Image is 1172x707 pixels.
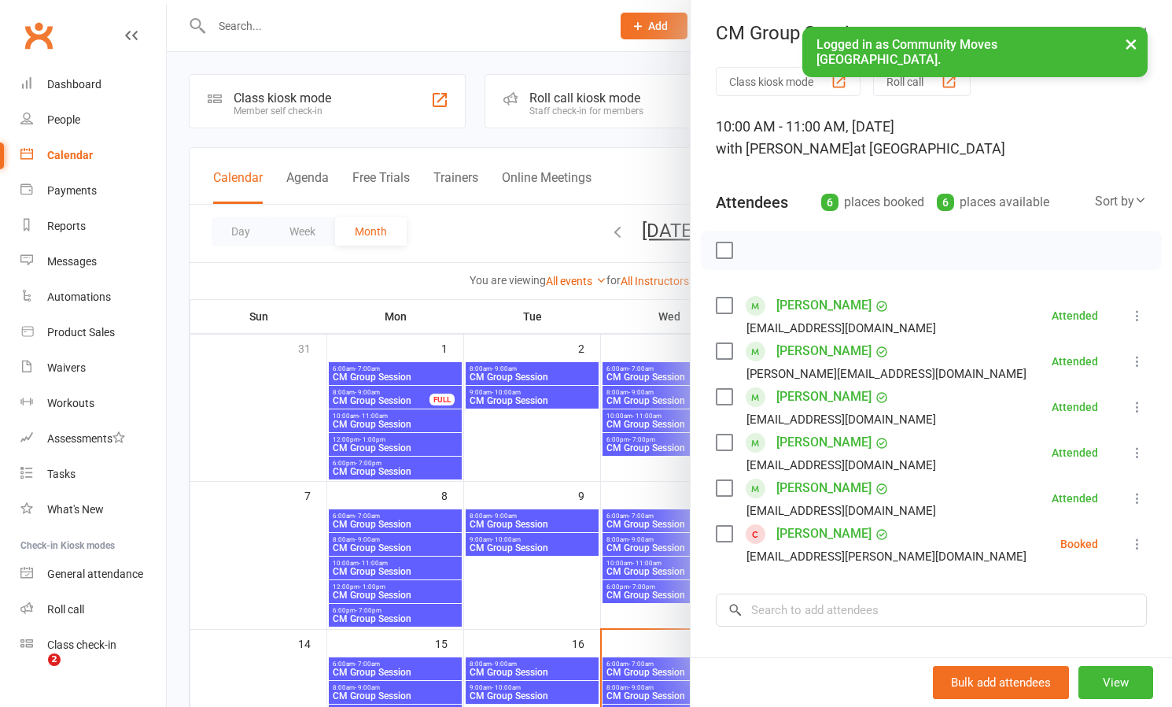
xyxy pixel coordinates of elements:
div: Waivers [47,361,86,374]
a: Workouts [20,386,166,421]
span: Logged in as Community Moves [GEOGRAPHIC_DATA]. [816,37,997,67]
input: Search to add attendees [716,594,1147,627]
a: Class kiosk mode [20,627,166,663]
div: Booked [1060,539,1098,550]
a: General attendance kiosk mode [20,557,166,592]
div: 6 [821,194,838,211]
a: Waivers [20,350,166,386]
div: What's New [47,503,104,516]
a: Calendar [20,138,166,173]
a: [PERSON_NAME] [776,384,872,409]
div: [PERSON_NAME][EMAIL_ADDRESS][DOMAIN_NAME] [746,364,1026,384]
a: [PERSON_NAME] [776,476,872,501]
a: Payments [20,173,166,209]
a: What's New [20,492,166,527]
a: [PERSON_NAME] [776,521,872,546]
div: Sort by [1095,191,1147,212]
div: People [47,113,80,126]
button: View [1078,666,1153,699]
div: places available [937,191,1049,213]
div: [EMAIL_ADDRESS][DOMAIN_NAME] [746,455,936,476]
div: [EMAIL_ADDRESS][DOMAIN_NAME] [746,409,936,430]
div: Attended [1052,310,1098,321]
div: Attended [1052,356,1098,367]
div: [EMAIL_ADDRESS][PERSON_NAME][DOMAIN_NAME] [746,546,1026,567]
a: Automations [20,279,166,315]
div: Messages [47,255,97,268]
div: [EMAIL_ADDRESS][DOMAIN_NAME] [746,318,936,339]
a: Messages [20,244,166,279]
a: Clubworx [19,16,58,55]
a: Reports [20,209,166,244]
a: [PERSON_NAME] [776,430,872,455]
a: Roll call [20,592,166,627]
a: [PERSON_NAME] [776,339,872,364]
span: at [GEOGRAPHIC_DATA] [853,140,1005,157]
a: Assessments [20,421,166,457]
div: General attendance [47,568,143,580]
div: Product Sales [47,326,115,339]
div: Attended [1052,493,1098,504]
div: Attendees [716,191,788,213]
div: 6 [937,194,954,211]
div: Workouts [47,397,94,409]
div: Class check-in [47,639,116,651]
div: Assessments [47,432,125,445]
div: [EMAIL_ADDRESS][DOMAIN_NAME] [746,501,936,521]
div: 10:00 AM - 11:00 AM, [DATE] [716,116,1147,160]
div: Payments [47,184,97,197]
div: Attended [1052,402,1098,413]
span: 2 [48,653,61,666]
a: Dashboard [20,67,166,102]
div: Roll call [47,603,84,616]
div: Reports [47,220,86,232]
a: People [20,102,166,138]
div: Automations [47,291,111,303]
a: [PERSON_NAME] [776,293,872,318]
a: Product Sales [20,315,166,350]
div: Attended [1052,447,1098,458]
button: Bulk add attendees [933,666,1069,699]
a: Tasks [20,457,166,492]
button: × [1117,27,1145,61]
span: with [PERSON_NAME] [716,140,853,157]
div: Dashboard [47,78,101,91]
iframe: Intercom live chat [16,653,53,691]
div: CM Group Session [691,22,1172,44]
div: places booked [821,191,924,213]
div: Calendar [47,149,93,161]
div: Tasks [47,468,76,480]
